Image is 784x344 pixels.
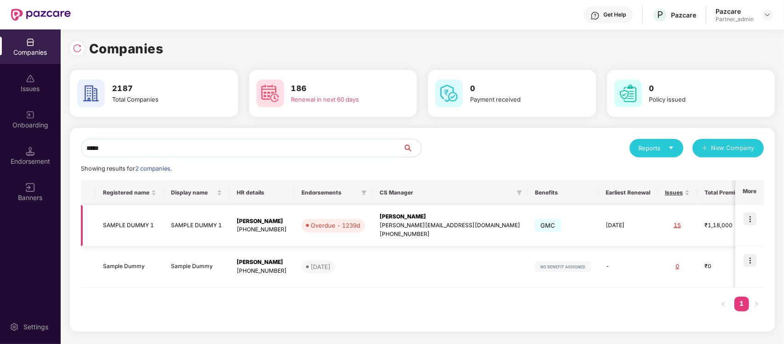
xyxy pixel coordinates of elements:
img: svg+xml;base64,PHN2ZyBpZD0iU2V0dGluZy0yMHgyMCIgeG1sbnM9Imh0dHA6Ly93d3cudzMub3JnLzIwMDAvc3ZnIiB3aW... [10,322,19,332]
button: right [749,297,764,311]
div: 15 [665,221,690,230]
span: filter [515,187,524,198]
span: search [403,144,421,152]
a: 1 [734,297,749,310]
div: [DATE] [311,262,330,271]
th: Registered name [96,180,164,205]
div: [PHONE_NUMBER] [380,230,520,239]
div: Settings [21,322,51,332]
div: 0 [665,262,690,271]
img: svg+xml;base64,PHN2ZyB4bWxucz0iaHR0cDovL3d3dy53My5vcmcvMjAwMC9zdmciIHdpZHRoPSI2MCIgaGVpZ2h0PSI2MC... [256,80,284,107]
h3: 2187 [112,83,212,95]
span: filter [517,190,522,195]
th: HR details [229,180,294,205]
img: icon [744,254,756,267]
img: svg+xml;base64,PHN2ZyBpZD0iRHJvcGRvd24tMzJ4MzIiIHhtbG5zPSJodHRwOi8vd3d3LnczLm9yZy8yMDAwL3N2ZyIgd2... [764,11,771,18]
button: search [403,139,422,157]
span: right [754,301,759,307]
div: [PERSON_NAME][EMAIL_ADDRESS][DOMAIN_NAME] [380,221,520,230]
img: svg+xml;base64,PHN2ZyBpZD0iSXNzdWVzX2Rpc2FibGVkIiB4bWxucz0iaHR0cDovL3d3dy53My5vcmcvMjAwMC9zdmciIH... [26,74,35,83]
div: Pazcare [716,7,754,16]
span: P [657,9,663,20]
th: Benefits [528,180,598,205]
span: Endorsements [301,189,358,196]
div: Total Companies [112,95,212,104]
td: SAMPLE DUMMY 1 [164,205,229,247]
span: Showing results for [81,165,172,172]
div: Partner_admin [716,16,754,23]
th: Display name [164,180,229,205]
div: ₹1,18,000 [704,221,750,230]
div: [PHONE_NUMBER] [237,225,287,234]
h1: Companies [89,39,164,59]
span: 2 companies. [135,165,172,172]
span: Issues [665,189,683,196]
div: Policy issued [649,95,749,104]
button: left [716,297,731,311]
div: [PHONE_NUMBER] [237,267,287,275]
div: ₹0 [704,262,750,271]
div: Reports [639,143,674,153]
img: svg+xml;base64,PHN2ZyB3aWR0aD0iMjAiIGhlaWdodD0iMjAiIHZpZXdCb3g9IjAgMCAyMCAyMCIgZmlsbD0ibm9uZSIgeG... [26,110,35,120]
th: Earliest Renewal [598,180,658,205]
li: 1 [734,297,749,311]
th: Total Premium [697,180,758,205]
img: icon [744,212,756,225]
td: [DATE] [598,205,658,247]
span: CS Manager [380,189,513,196]
div: Overdue - 1239d [311,221,360,230]
span: Display name [171,189,215,196]
span: Total Premium [704,189,744,196]
div: [PERSON_NAME] [237,258,287,267]
span: filter [361,190,367,195]
h3: 0 [470,83,570,95]
td: Sample Dummy [164,247,229,288]
th: More [735,180,764,205]
img: svg+xml;base64,PHN2ZyB3aWR0aD0iMTYiIGhlaWdodD0iMTYiIHZpZXdCb3g9IjAgMCAxNiAxNiIgZmlsbD0ibm9uZSIgeG... [26,183,35,192]
div: Pazcare [671,11,696,19]
img: svg+xml;base64,PHN2ZyB4bWxucz0iaHR0cDovL3d3dy53My5vcmcvMjAwMC9zdmciIHdpZHRoPSI2MCIgaGVpZ2h0PSI2MC... [614,80,642,107]
button: plusNew Company [693,139,764,157]
span: caret-down [668,145,674,151]
th: Issues [658,180,697,205]
div: Renewal in next 60 days [291,95,391,104]
img: svg+xml;base64,PHN2ZyBpZD0iSGVscC0zMngzMiIgeG1sbnM9Imh0dHA6Ly93d3cudzMub3JnLzIwMDAvc3ZnIiB3aWR0aD... [591,11,600,20]
span: filter [359,187,369,198]
td: - [598,247,658,288]
img: svg+xml;base64,PHN2ZyB4bWxucz0iaHR0cDovL3d3dy53My5vcmcvMjAwMC9zdmciIHdpZHRoPSIxMjIiIGhlaWdodD0iMj... [535,261,591,272]
img: New Pazcare Logo [11,9,71,21]
td: Sample Dummy [96,247,164,288]
img: svg+xml;base64,PHN2ZyBpZD0iQ29tcGFuaWVzIiB4bWxucz0iaHR0cDovL3d3dy53My5vcmcvMjAwMC9zdmciIHdpZHRoPS... [26,38,35,47]
td: SAMPLE DUMMY 1 [96,205,164,247]
img: svg+xml;base64,PHN2ZyB3aWR0aD0iMTQuNSIgaGVpZ2h0PSIxNC41IiB2aWV3Qm94PSIwIDAgMTYgMTYiIGZpbGw9Im5vbm... [26,147,35,156]
span: plus [702,145,708,152]
li: Previous Page [716,297,731,311]
div: Get Help [603,11,626,18]
span: New Company [711,143,755,153]
img: svg+xml;base64,PHN2ZyBpZD0iUmVsb2FkLTMyeDMyIiB4bWxucz0iaHR0cDovL3d3dy53My5vcmcvMjAwMC9zdmciIHdpZH... [73,44,82,53]
h3: 0 [649,83,749,95]
img: svg+xml;base64,PHN2ZyB4bWxucz0iaHR0cDovL3d3dy53My5vcmcvMjAwMC9zdmciIHdpZHRoPSI2MCIgaGVpZ2h0PSI2MC... [435,80,463,107]
li: Next Page [749,297,764,311]
span: Registered name [103,189,149,196]
div: Payment received [470,95,570,104]
span: GMC [535,219,561,232]
h3: 186 [291,83,391,95]
img: svg+xml;base64,PHN2ZyB4bWxucz0iaHR0cDovL3d3dy53My5vcmcvMjAwMC9zdmciIHdpZHRoPSI2MCIgaGVpZ2h0PSI2MC... [77,80,105,107]
div: [PERSON_NAME] [380,212,520,221]
span: left [721,301,726,307]
div: [PERSON_NAME] [237,217,287,226]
